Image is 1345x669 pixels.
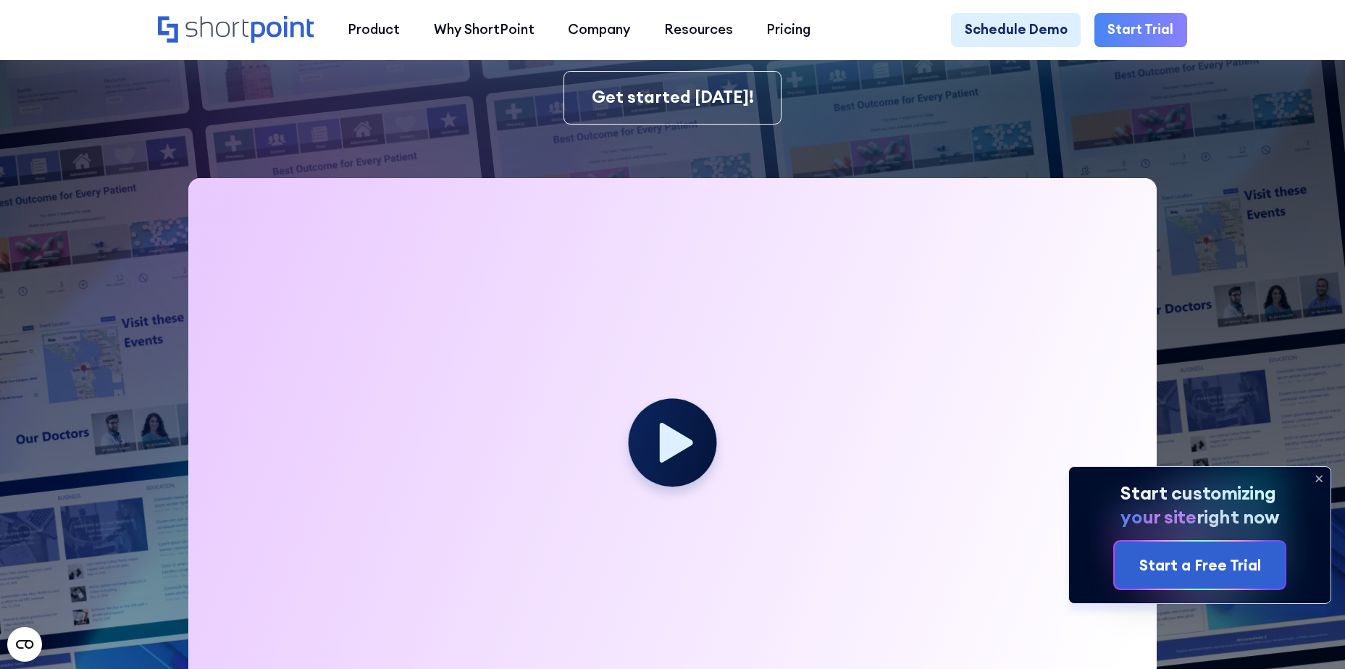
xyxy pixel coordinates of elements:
a: Home [158,16,314,45]
div: Product [348,20,400,40]
a: Pricing [750,13,827,46]
a: Company [551,13,647,46]
a: Schedule Demo [951,13,1081,46]
div: Pricing [766,20,810,40]
div: Get started [DATE]! [592,85,754,110]
a: Start Trial [1094,13,1187,46]
div: Resources [664,20,733,40]
button: Open CMP widget [7,627,42,662]
div: Company [568,20,630,40]
a: Product [331,13,416,46]
a: Start a Free Trial [1115,542,1285,589]
a: Why ShortPoint [417,13,551,46]
a: Get started [DATE]! [563,71,781,125]
div: Why ShortPoint [434,20,535,40]
a: Resources [648,13,750,46]
div: Start a Free Trial [1139,554,1261,576]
